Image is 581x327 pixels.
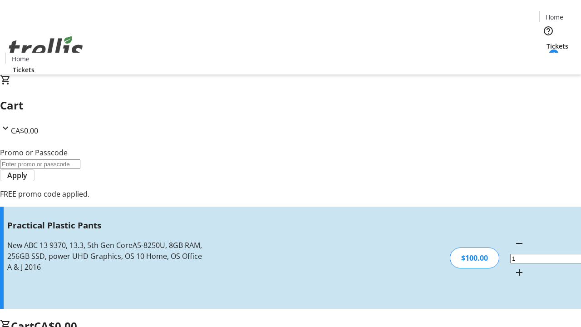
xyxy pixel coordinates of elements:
div: New ABC 13 9370, 13.3, 5th Gen CoreA5-8250U, 8GB RAM, 256GB SSD, power UHD Graphics, OS 10 Home, ... [7,240,206,272]
h3: Practical Plastic Pants [7,219,206,232]
button: Help [539,22,557,40]
span: Tickets [13,65,34,74]
a: Tickets [539,41,576,51]
a: Home [540,12,569,22]
img: Orient E2E Organization rLSD6j4t4v's Logo [5,26,86,71]
a: Home [6,54,35,64]
a: Tickets [5,65,42,74]
span: Home [12,54,30,64]
button: Decrement by one [510,234,528,253]
span: CA$0.00 [11,126,38,136]
span: Tickets [547,41,568,51]
span: Apply [7,170,27,181]
span: Home [546,12,563,22]
button: Cart [539,51,557,69]
button: Increment by one [510,263,528,282]
div: $100.00 [450,248,499,268]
